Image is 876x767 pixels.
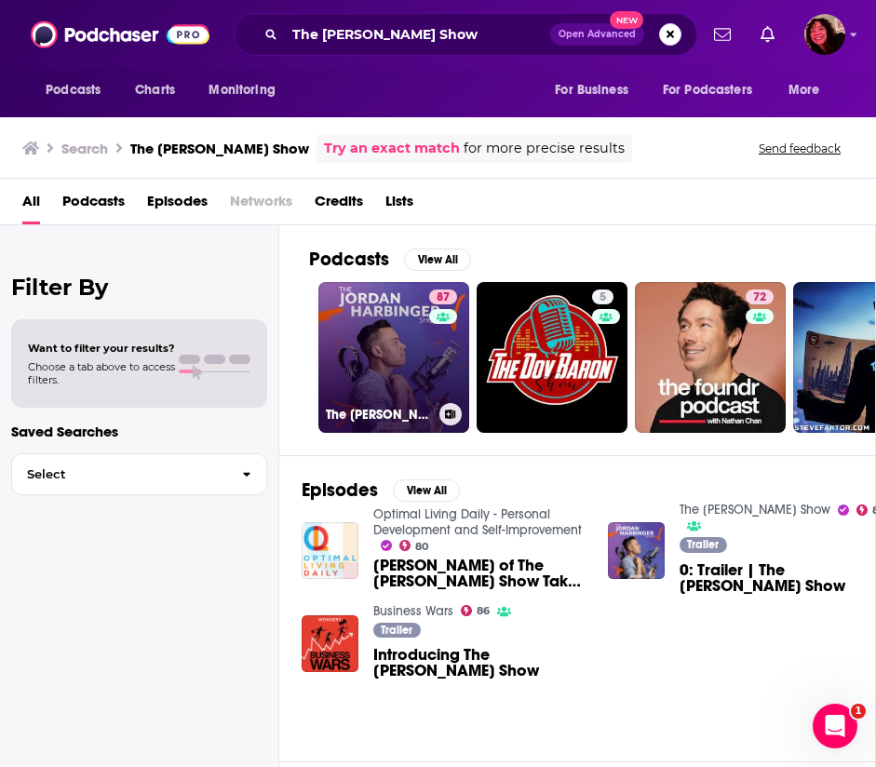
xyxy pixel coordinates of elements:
[437,289,450,307] span: 87
[753,19,782,50] a: Show notifications dropdown
[753,289,766,307] span: 72
[381,625,412,636] span: Trailer
[135,77,175,103] span: Charts
[61,140,108,157] h3: Search
[399,540,429,551] a: 80
[663,77,752,103] span: For Podcasters
[635,282,786,433] a: 72
[559,30,636,39] span: Open Advanced
[33,73,125,108] button: open menu
[309,248,389,271] h2: Podcasts
[22,186,40,224] a: All
[477,282,627,433] a: 5
[318,282,469,433] a: 87The [PERSON_NAME] Show
[813,704,857,748] iframe: Intercom live chat
[477,607,490,615] span: 86
[373,647,586,679] span: Introducing The [PERSON_NAME] Show
[600,289,606,307] span: 5
[608,522,665,579] img: 0: Trailer | The Jordan Harbinger Show
[324,138,460,159] a: Try an exact match
[461,605,491,616] a: 86
[404,249,471,271] button: View All
[804,14,845,55] span: Logged in as Kathryn-Musilek
[130,140,309,157] h3: The [PERSON_NAME] Show
[28,360,175,386] span: Choose a tab above to access filters.
[373,506,582,538] a: Optimal Living Daily - Personal Development and Self-Improvement
[309,248,471,271] a: PodcastsView All
[804,14,845,55] img: User Profile
[373,558,586,589] span: [PERSON_NAME] of The [PERSON_NAME] Show Takes Over
[234,13,697,56] div: Search podcasts, credits, & more...
[385,186,413,224] a: Lists
[851,704,866,719] span: 1
[11,274,267,301] h2: Filter By
[147,186,208,224] a: Episodes
[753,141,846,156] button: Send feedback
[302,615,358,672] img: Introducing The Jordan Harbinger Show
[373,603,453,619] a: Business Wars
[555,77,628,103] span: For Business
[302,478,378,502] h2: Episodes
[28,342,175,355] span: Want to filter your results?
[804,14,845,55] button: Show profile menu
[373,558,586,589] a: Jordan Harbinger of The Jordan Harbinger Show Takes Over
[31,17,209,52] img: Podchaser - Follow, Share and Rate Podcasts
[326,407,432,423] h3: The [PERSON_NAME] Show
[12,468,227,480] span: Select
[788,77,820,103] span: More
[11,423,267,440] p: Saved Searches
[542,73,652,108] button: open menu
[429,289,457,304] a: 87
[123,73,186,108] a: Charts
[195,73,299,108] button: open menu
[302,522,358,579] img: Jordan Harbinger of The Jordan Harbinger Show Takes Over
[651,73,779,108] button: open menu
[11,453,267,495] button: Select
[209,77,275,103] span: Monitoring
[746,289,774,304] a: 72
[285,20,550,49] input: Search podcasts, credits, & more...
[707,19,738,50] a: Show notifications dropdown
[46,77,101,103] span: Podcasts
[62,186,125,224] a: Podcasts
[302,478,460,502] a: EpisodesView All
[373,647,586,679] a: Introducing The Jordan Harbinger Show
[315,186,363,224] a: Credits
[550,23,644,46] button: Open AdvancedNew
[775,73,843,108] button: open menu
[680,502,830,518] a: The Jordan Harbinger Show
[687,539,719,550] span: Trailer
[415,543,428,551] span: 80
[592,289,613,304] a: 5
[464,138,625,159] span: for more precise results
[610,11,643,29] span: New
[230,186,292,224] span: Networks
[393,479,460,502] button: View All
